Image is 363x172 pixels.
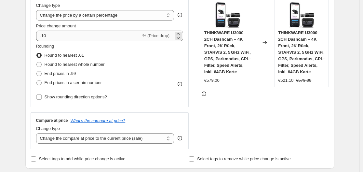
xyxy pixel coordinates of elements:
button: What's the compare at price? [71,118,126,123]
div: help [177,12,183,18]
span: Show rounding direction options? [45,94,107,99]
span: % (Price drop) [142,33,169,38]
input: -15 [36,31,141,41]
img: 517VUT-6YgL_80x.jpg [289,2,315,28]
span: THINKWARE U3000 2CH Dashcam – 4K Front, 2K Rück, STARVIS 2, 5 GHz WiFi, GPS, Parkmodus, CPL-Filte... [204,30,251,74]
div: €521.10 [278,77,293,84]
strike: €579.00 [296,77,311,84]
div: €579.00 [204,77,220,84]
span: End prices in a certain number [45,80,102,85]
span: Change type [36,3,60,8]
span: Select tags to add while price change is active [39,156,126,161]
span: Price change amount [36,23,76,28]
span: End prices in .99 [45,71,76,76]
h3: Compare at price [36,118,68,123]
span: THINKWARE U3000 2CH Dashcam – 4K Front, 2K Rück, STARVIS 2, 5 GHz WiFi, GPS, Parkmodus, CPL-Filte... [278,30,325,74]
img: 517VUT-6YgL_80x.jpg [215,2,241,28]
span: Round to nearest whole number [45,62,105,67]
span: Rounding [36,44,54,49]
span: Change type [36,126,60,131]
span: Round to nearest .01 [45,53,84,58]
span: Select tags to remove while price change is active [197,156,291,161]
div: help [177,135,183,141]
